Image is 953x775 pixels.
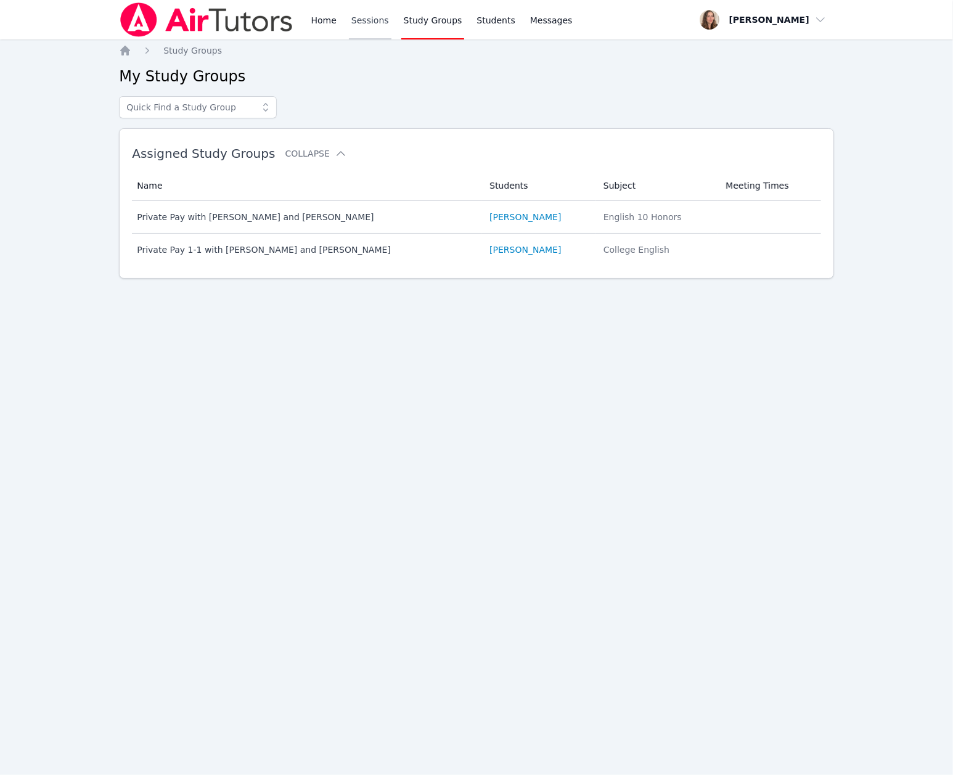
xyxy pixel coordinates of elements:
tr: Private Pay with [PERSON_NAME] and [PERSON_NAME][PERSON_NAME]English 10 Honors [132,201,821,234]
div: Private Pay with [PERSON_NAME] and [PERSON_NAME] [137,211,475,223]
a: [PERSON_NAME] [489,211,561,223]
input: Quick Find a Study Group [119,96,277,118]
nav: Breadcrumb [119,44,834,57]
a: [PERSON_NAME] [489,244,561,256]
th: Subject [596,171,718,201]
span: Study Groups [163,46,222,55]
tr: Private Pay 1-1 with [PERSON_NAME] and [PERSON_NAME][PERSON_NAME]College English [132,234,821,266]
button: Collapse [285,147,346,160]
div: Private Pay 1-1 with [PERSON_NAME] and [PERSON_NAME] [137,244,475,256]
div: English 10 Honors [603,211,711,223]
a: Study Groups [163,44,222,57]
div: College English [603,244,711,256]
img: Air Tutors [119,2,293,37]
th: Students [482,171,596,201]
span: Messages [530,14,573,27]
span: Assigned Study Groups [132,146,275,161]
th: Name [132,171,482,201]
th: Meeting Times [718,171,820,201]
h2: My Study Groups [119,67,834,86]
